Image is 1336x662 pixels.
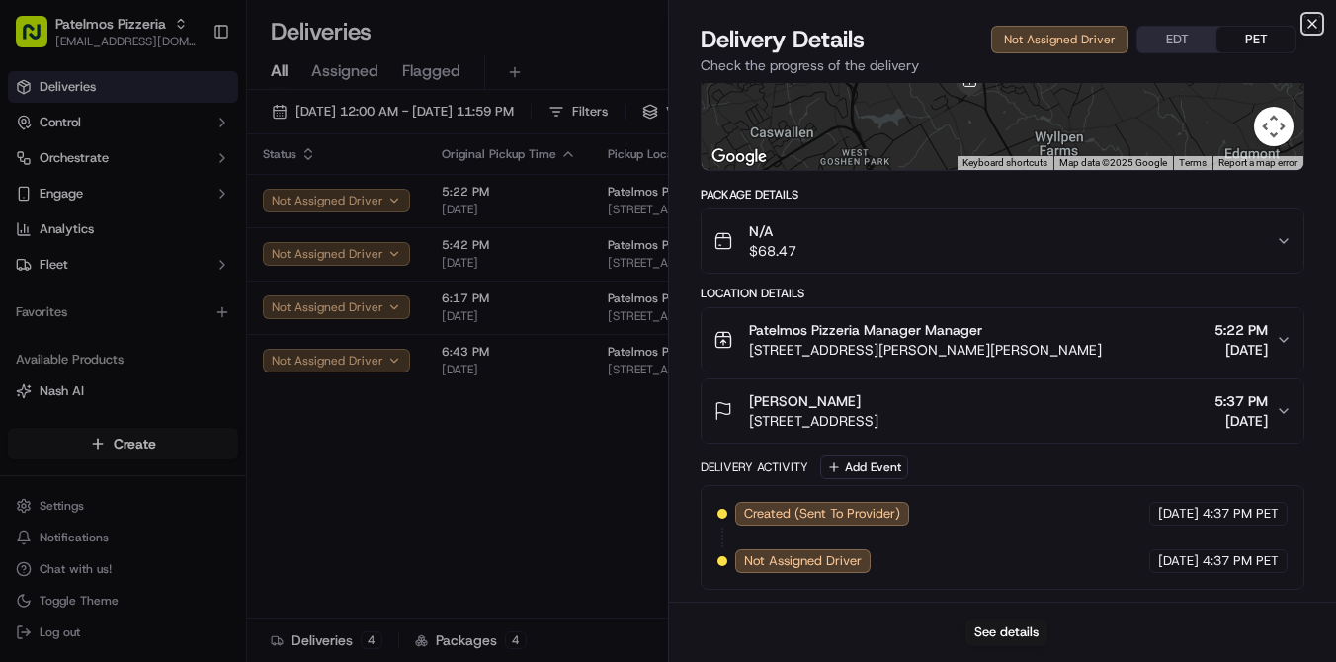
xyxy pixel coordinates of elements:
[61,360,160,375] span: [PERSON_NAME]
[749,391,861,411] span: [PERSON_NAME]
[1214,340,1268,360] span: [DATE]
[965,619,1047,646] button: See details
[61,306,160,322] span: [PERSON_NAME]
[749,340,1102,360] span: [STREET_ADDRESS][PERSON_NAME][PERSON_NAME]
[197,490,239,505] span: Pylon
[702,209,1303,273] button: N/A$68.47
[1203,552,1279,570] span: 4:37 PM PET
[744,505,900,523] span: Created (Sent To Provider)
[139,489,239,505] a: Powered byPylon
[20,79,360,111] p: Welcome 👋
[1203,505,1279,523] span: 4:37 PM PET
[167,444,183,459] div: 💻
[20,341,51,372] img: Joseph V.
[1214,411,1268,431] span: [DATE]
[336,195,360,218] button: Start new chat
[702,379,1303,443] button: [PERSON_NAME][STREET_ADDRESS]5:37 PM[DATE]
[820,455,908,479] button: Add Event
[20,20,59,59] img: Nash
[159,434,325,469] a: 💻API Documentation
[175,306,215,322] span: [DATE]
[701,24,865,55] span: Delivery Details
[962,156,1047,170] button: Keyboard shortcuts
[1214,320,1268,340] span: 5:22 PM
[1216,27,1295,52] button: PET
[749,241,796,261] span: $68.47
[40,307,55,323] img: 1736555255976-a54dd68f-1ca7-489b-9aae-adbdc363a1c4
[1254,107,1294,146] button: Map camera controls
[744,552,862,570] span: Not Assigned Driver
[12,434,159,469] a: 📗Knowledge Base
[40,361,55,376] img: 1736555255976-a54dd68f-1ca7-489b-9aae-adbdc363a1c4
[1158,552,1199,570] span: [DATE]
[20,189,55,224] img: 1736555255976-a54dd68f-1ca7-489b-9aae-adbdc363a1c4
[701,55,1304,75] p: Check the progress of the delivery
[701,286,1304,301] div: Location Details
[187,442,317,461] span: API Documentation
[89,208,272,224] div: We're available if you need us!
[702,308,1303,372] button: Patelmos Pizzeria Manager Manager[STREET_ADDRESS][PERSON_NAME][PERSON_NAME]5:22 PM[DATE]
[749,411,878,431] span: [STREET_ADDRESS]
[42,189,77,224] img: 1738778727109-b901c2ba-d612-49f7-a14d-d897ce62d23f
[40,442,151,461] span: Knowledge Base
[1214,391,1268,411] span: 5:37 PM
[707,144,772,170] img: Google
[1059,157,1167,168] span: Map data ©2025 Google
[20,257,132,273] div: Past conversations
[749,221,796,241] span: N/A
[164,360,171,375] span: •
[175,360,215,375] span: [DATE]
[20,444,36,459] div: 📗
[306,253,360,277] button: See all
[1218,157,1297,168] a: Report a map error
[1158,505,1199,523] span: [DATE]
[1179,157,1207,168] a: Terms (opens in new tab)
[89,189,324,208] div: Start new chat
[701,187,1304,203] div: Package Details
[164,306,171,322] span: •
[51,127,356,148] input: Got a question? Start typing here...
[707,144,772,170] a: Open this area in Google Maps (opens a new window)
[20,288,51,319] img: Angelique Valdez
[749,320,982,340] span: Patelmos Pizzeria Manager Manager
[1137,27,1216,52] button: EDT
[701,459,808,475] div: Delivery Activity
